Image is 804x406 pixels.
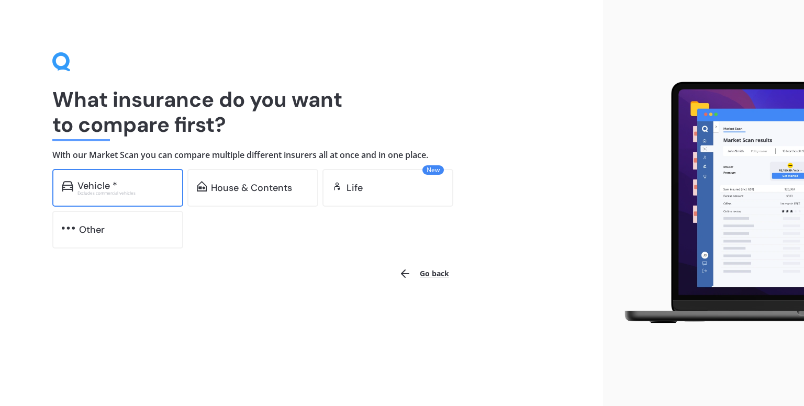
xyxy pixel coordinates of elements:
img: life.f720d6a2d7cdcd3ad642.svg [332,181,342,191]
img: laptop.webp [611,76,804,329]
div: Excludes commercial vehicles [77,191,174,195]
div: House & Contents [211,183,292,193]
button: Go back [393,261,455,286]
h4: With our Market Scan you can compare multiple different insurers all at once and in one place. [52,150,551,161]
div: Other [79,224,105,235]
div: Vehicle * [77,181,117,191]
div: Life [347,183,363,193]
h1: What insurance do you want to compare first? [52,87,551,137]
img: home-and-contents.b802091223b8502ef2dd.svg [197,181,207,191]
img: car.f15378c7a67c060ca3f3.svg [62,181,73,191]
span: New [422,165,444,175]
img: other.81dba5aafe580aa69f38.svg [62,223,75,233]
